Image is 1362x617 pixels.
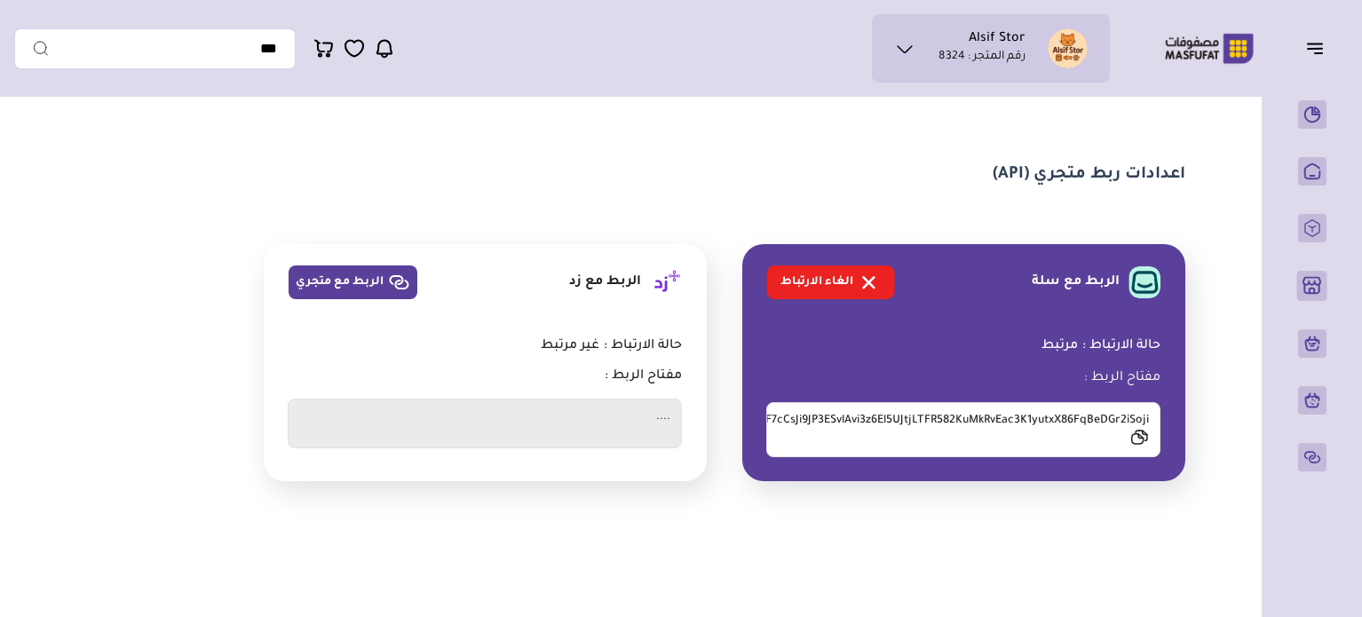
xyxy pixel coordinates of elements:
[1152,31,1266,66] img: Logo
[766,368,1160,388] span: مفتاح الربط :
[1082,338,1160,355] span: حالة الارتباط :
[969,31,1025,49] h1: Alsif Stor
[938,49,1025,67] p: رقم المتجر : 8324
[1032,266,1160,298] a: الربط مع سلة
[767,265,894,299] a: الغاء الارتباط
[288,368,682,385] span: مفتاح الربط :
[604,338,682,355] span: حالة الارتباط :
[569,274,641,291] h3: الربط مع زد
[766,402,1160,457] span: 9o8VBighF7cCsJi9JP3ESvlAvi3z6El5UJtjLTFR582KuMkRvEac3K1yutxX86FqBeDGr2iSoji
[1048,28,1088,68] img: فارس
[1041,338,1078,355] span: مرتبط
[993,164,1185,186] h1: اعدادات ربط متجري (API)
[289,265,417,299] a: الربط مع متجري
[569,266,682,298] a: الربط مع زد
[1032,274,1120,291] h3: الربط مع سلة
[288,399,682,448] span: ....
[541,338,599,355] span: غير مرتبط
